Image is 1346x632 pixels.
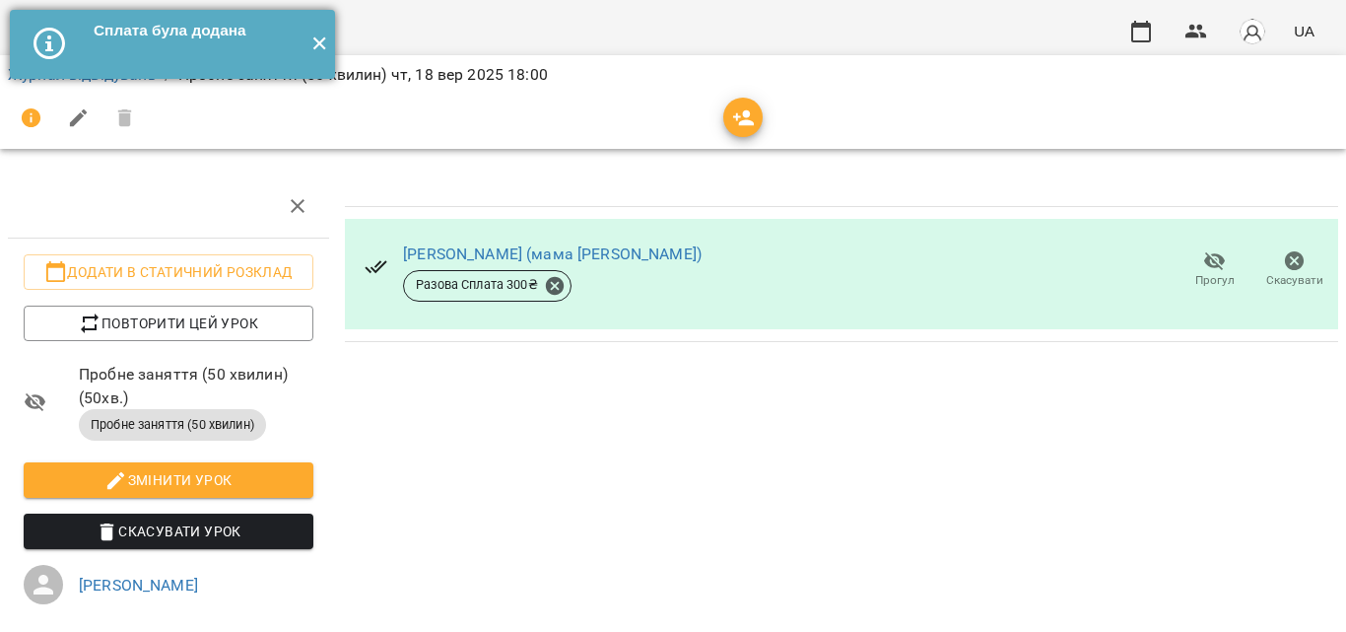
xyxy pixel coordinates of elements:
button: Повторити цей урок [24,306,313,341]
a: [PERSON_NAME] (мама [PERSON_NAME]) [403,245,702,263]
button: Змінити урок [24,462,313,498]
div: Сплата була додана [94,20,296,41]
span: UA [1294,21,1314,41]
span: Разова Сплата 300 ₴ [404,276,550,294]
button: UA [1286,13,1322,49]
p: Пробне заняття (50 хвилин) чт, 18 вер 2025 18:00 [178,63,548,87]
span: Змінити урок [39,468,298,492]
button: Скасувати [1254,243,1334,298]
button: Прогул [1175,243,1254,298]
span: Пробне заняття (50 хвилин) ( 50 хв. ) [79,363,313,409]
span: Повторити цей урок [39,312,298,335]
button: Скасувати Урок [24,514,313,549]
a: [PERSON_NAME] [79,576,198,595]
span: Прогул [1195,272,1235,289]
button: Додати в статичний розклад [24,254,313,290]
nav: breadcrumb [8,63,1338,87]
span: Скасувати Урок [39,520,298,543]
div: Разова Сплата 300₴ [403,270,572,302]
span: Скасувати [1266,272,1323,289]
img: avatar_s.png [1239,18,1266,45]
span: Пробне заняття (50 хвилин) [79,416,266,434]
span: Додати в статичний розклад [39,260,298,284]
